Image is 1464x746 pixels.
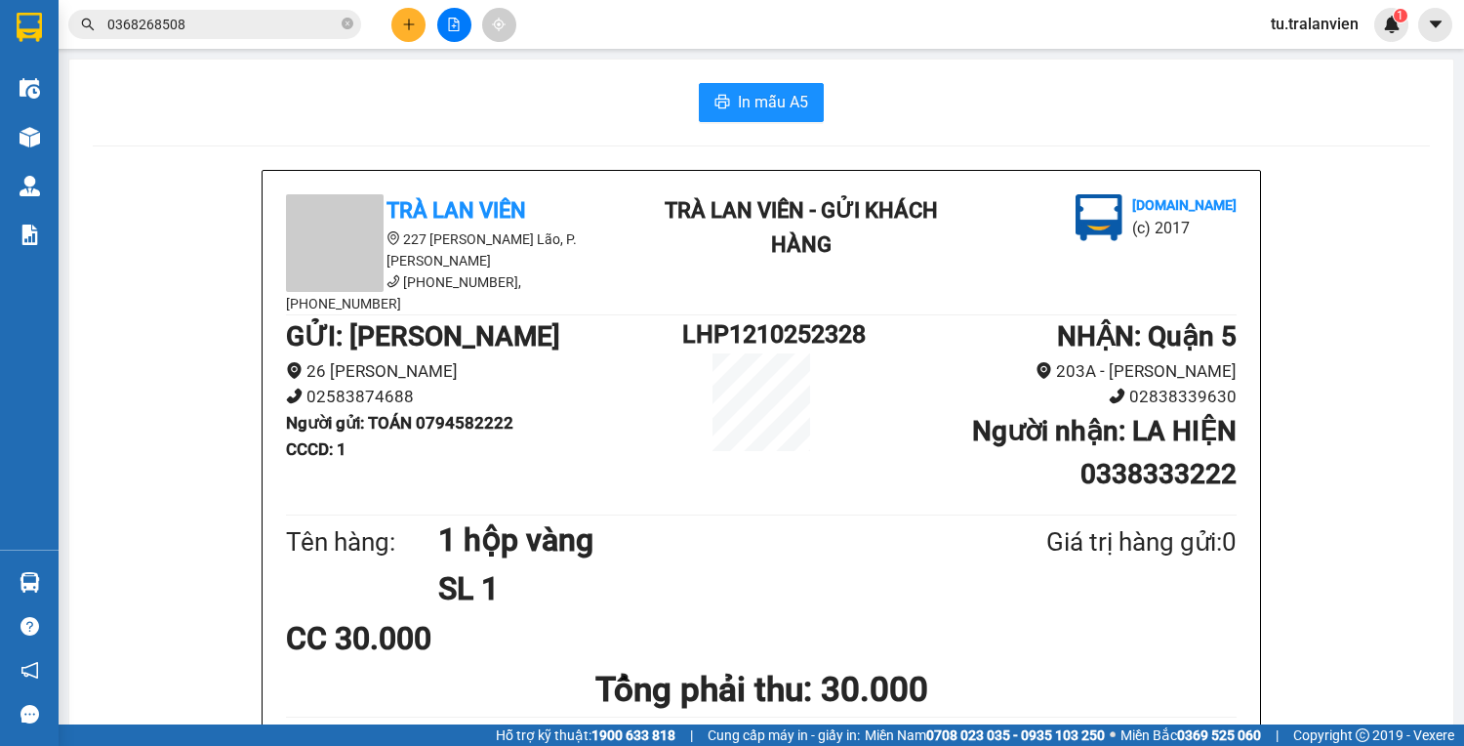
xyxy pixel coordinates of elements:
li: [PHONE_NUMBER], [PHONE_NUMBER] [286,271,637,314]
button: printerIn mẫu A5 [699,83,824,122]
img: logo.jpg [1076,194,1122,241]
button: file-add [437,8,471,42]
span: caret-down [1427,16,1444,33]
sup: 1 [1394,9,1407,22]
h1: Tổng phải thu: 30.000 [286,663,1237,717]
img: icon-new-feature [1383,16,1401,33]
b: NHẬN : Quận 5 [1057,320,1237,352]
b: [DOMAIN_NAME] [1132,197,1237,213]
span: phone [286,388,303,404]
img: warehouse-icon [20,176,40,196]
li: 02838339630 [840,384,1237,410]
span: | [1276,725,1279,746]
span: message [20,705,39,724]
h1: LHP1210252328 [682,315,840,353]
b: Người gửi : TOÁN 0794582222 [286,413,513,433]
span: close-circle [342,16,353,34]
span: plus [402,18,416,31]
img: logo-vxr [17,13,42,42]
b: Người nhận : LA HIỆN 0338333222 [972,415,1237,490]
strong: 1900 633 818 [591,727,675,743]
strong: 0708 023 035 - 0935 103 250 [926,727,1105,743]
span: copyright [1356,728,1369,742]
li: 203A - [PERSON_NAME] [840,358,1237,385]
span: Hỗ trợ kỹ thuật: [496,725,675,746]
span: | [690,725,693,746]
h1: 1 hộp vàng [438,516,952,564]
span: tu.tralanvien [1255,12,1374,36]
span: printer [714,94,730,112]
strong: 0369 525 060 [1177,727,1261,743]
button: aim [482,8,516,42]
span: environment [1036,362,1052,379]
span: aim [492,18,506,31]
span: close-circle [342,18,353,29]
li: 02583874688 [286,384,682,410]
span: ⚪️ [1110,731,1116,739]
div: Tên hàng: [286,522,438,562]
li: 227 [PERSON_NAME] Lão, P. [PERSON_NAME] [286,228,637,271]
li: (c) 2017 [1132,216,1237,240]
span: Cung cấp máy in - giấy in: [708,725,860,746]
span: environment [386,231,400,245]
img: warehouse-icon [20,572,40,593]
span: environment [286,362,303,379]
span: Miền Bắc [1120,725,1261,746]
span: search [81,18,95,31]
span: phone [1109,388,1125,404]
b: Trà Lan Viên [386,198,526,223]
b: Trà Lan Viên - Gửi khách hàng [665,198,938,257]
span: file-add [447,18,461,31]
span: 1 [1397,9,1403,22]
button: plus [391,8,426,42]
div: CC 30.000 [286,614,599,663]
span: notification [20,661,39,680]
h1: SL 1 [438,564,952,613]
b: CCCD : 1 [286,439,346,459]
span: Miền Nam [865,725,1105,746]
div: Giá trị hàng gửi: 0 [952,522,1237,562]
img: warehouse-icon [20,127,40,147]
button: caret-down [1418,8,1452,42]
img: warehouse-icon [20,78,40,99]
b: GỬI : [PERSON_NAME] [286,320,560,352]
span: phone [386,274,400,288]
input: Tìm tên, số ĐT hoặc mã đơn [107,14,338,35]
img: solution-icon [20,225,40,245]
span: question-circle [20,617,39,636]
li: 26 [PERSON_NAME] [286,358,682,385]
span: In mẫu A5 [738,90,808,114]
